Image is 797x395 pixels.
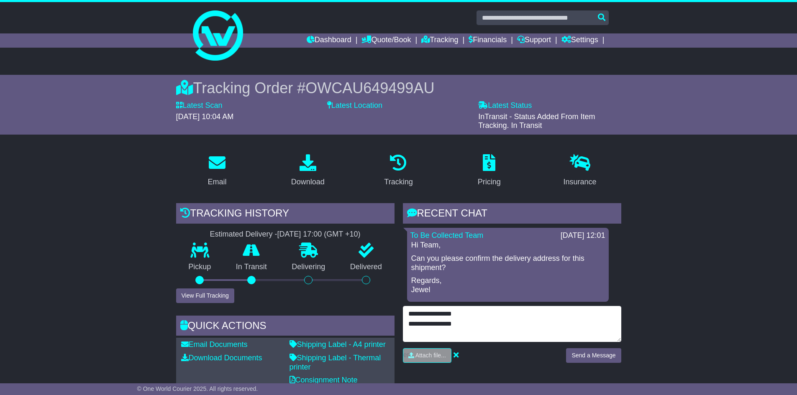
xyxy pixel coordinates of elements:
[384,176,413,188] div: Tracking
[421,33,458,48] a: Tracking
[327,101,382,110] label: Latest Location
[223,262,279,272] p: In Transit
[561,33,598,48] a: Settings
[290,354,381,371] a: Shipping Label - Thermal printer
[410,231,484,240] a: To Be Collected Team
[176,112,234,121] span: [DATE] 10:04 AM
[176,203,395,226] div: Tracking history
[517,33,551,48] a: Support
[176,288,234,303] button: View Full Tracking
[472,151,506,191] a: Pricing
[279,262,338,272] p: Delivering
[176,79,621,97] div: Tracking Order #
[176,101,223,110] label: Latest Scan
[469,33,507,48] a: Financials
[181,354,262,362] a: Download Documents
[202,151,232,191] a: Email
[291,176,325,188] div: Download
[305,79,434,97] span: OWCAU649499AU
[338,262,395,272] p: Delivered
[561,231,605,240] div: [DATE] 12:01
[290,340,386,349] a: Shipping Label - A4 printer
[361,33,411,48] a: Quote/Book
[137,385,258,392] span: © One World Courier 2025. All rights reserved.
[403,203,621,226] div: RECENT CHAT
[566,348,621,363] button: Send a Message
[277,230,361,239] div: [DATE] 17:00 (GMT +10)
[478,101,532,110] label: Latest Status
[379,151,418,191] a: Tracking
[176,230,395,239] div: Estimated Delivery -
[307,33,351,48] a: Dashboard
[478,176,501,188] div: Pricing
[411,241,605,250] p: Hi Team,
[411,276,605,294] p: Regards, Jewel
[208,176,226,188] div: Email
[290,376,358,384] a: Consignment Note
[181,340,248,349] a: Email Documents
[564,176,597,188] div: Insurance
[286,151,330,191] a: Download
[176,316,395,338] div: Quick Actions
[558,151,602,191] a: Insurance
[478,112,595,130] span: InTransit - Status Added From Item Tracking. In Transit
[176,262,224,272] p: Pickup
[411,254,605,272] p: Can you please confirm the delivery address for this shipment?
